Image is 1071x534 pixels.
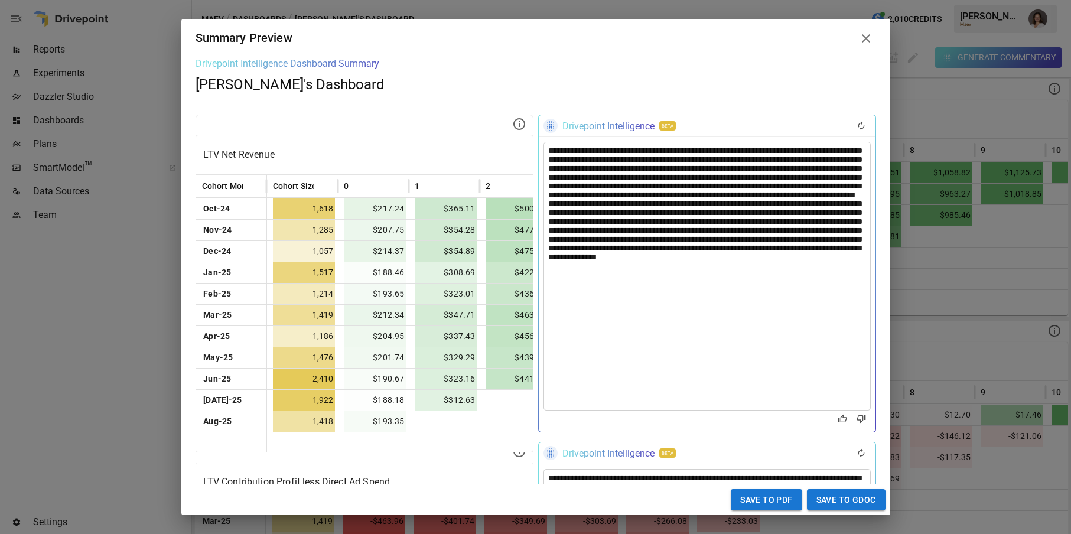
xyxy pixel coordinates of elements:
button: Sort [421,178,437,194]
span: $207.75 [344,220,406,240]
span: 1,186 [273,326,336,347]
span: $456.55 [486,326,548,347]
span: $201.74 [344,347,406,368]
span: [DATE]-25 [202,390,244,411]
span: $193.65 [344,284,406,304]
span: $214.37 [344,241,406,262]
span: Aug-25 [202,411,234,432]
span: $365.11 [415,198,477,219]
span: $188.46 [344,262,406,283]
div: Drivepoint Intelligence [562,448,655,459]
span: 1,057 [273,241,336,262]
span: $190.67 [344,369,406,389]
span: $323.16 [415,369,477,389]
div: [PERSON_NAME]'s Dashboard [196,69,876,93]
span: $463.16 [486,305,548,325]
span: 0 [344,180,349,192]
span: 1 [415,180,419,192]
span: $323.01 [415,284,477,304]
button: Bad Response [852,411,871,427]
span: 1,214 [273,284,336,304]
span: $308.69 [415,262,477,283]
span: 1,476 [273,347,336,368]
span: 2 [486,180,490,192]
span: $436.38 [486,284,548,304]
span: $354.89 [415,241,477,262]
span: $439.84 [486,347,548,368]
button: Sort [350,178,366,194]
span: Apr-25 [202,326,232,347]
div: BETA [659,448,676,458]
span: Cohort Month [202,180,255,192]
span: $422.95 [486,262,548,283]
span: Mar-25 [202,305,234,325]
button: Save to PDF [731,489,802,511]
span: 1,285 [273,220,336,240]
button: Sort [315,178,332,194]
button: Sort [491,178,508,194]
span: 2,410 [273,369,336,389]
div: Drivepoint Intelligence [562,121,655,132]
span: 1,517 [273,262,336,283]
span: 1,418 [273,411,336,432]
span: 1,618 [273,198,336,219]
span: $441.95 [486,369,548,389]
span: May-25 [202,347,235,368]
span: 1,419 [273,305,336,325]
span: $347.71 [415,305,477,325]
span: Nov-24 [202,220,234,240]
span: Drivepoint Intelligence Dashboard Summary [196,58,379,69]
span: $204.95 [344,326,406,347]
span: 1,922 [273,390,336,411]
div: Regenerate [852,445,871,461]
span: Feb-25 [202,284,233,304]
div: Summary Preview [196,28,292,48]
span: $475.29 [486,241,548,262]
span: $477.53 [486,220,548,240]
span: $188.18 [344,390,406,411]
span: Jun-25 [202,369,233,389]
p: LTV Contribution Profit less Direct Ad Spend [203,475,526,489]
span: $217.24 [344,198,406,219]
span: Dec-24 [202,241,233,262]
span: $212.34 [344,305,406,325]
div: Regenerate [852,118,871,134]
span: $193.35 [344,411,406,432]
span: $329.29 [415,347,477,368]
span: $337.43 [415,326,477,347]
span: $354.28 [415,220,477,240]
p: LTV Net Revenue [203,148,526,162]
button: Save to GDoc [807,489,886,511]
button: Sort [244,178,261,194]
span: $500.89 [486,198,548,219]
span: Jan-25 [202,262,233,283]
div: BETA [659,121,676,131]
button: Good Response [833,411,852,427]
span: $312.63 [415,390,477,411]
span: Cohort Size [273,180,317,192]
span: Oct-24 [202,198,232,219]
